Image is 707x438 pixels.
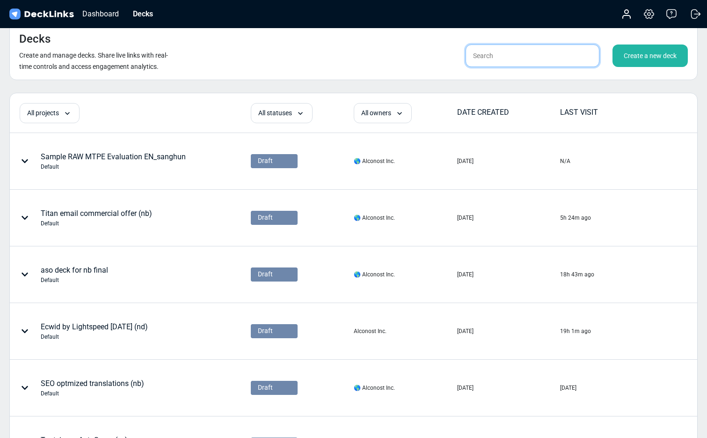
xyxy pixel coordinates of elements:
[41,321,148,341] div: Ecwid by Lightspeed [DATE] (nd)
[354,214,395,222] div: 🌎 Alconost Inc.
[41,208,152,228] div: Titan email commercial offer (nb)
[457,107,559,118] div: DATE CREATED
[457,327,474,335] div: [DATE]
[457,157,474,165] div: [DATE]
[41,219,152,228] div: Default
[251,103,313,123] div: All statuses
[457,270,474,279] div: [DATE]
[258,326,273,336] span: Draft
[258,269,273,279] span: Draft
[560,157,570,165] div: N/A
[20,103,80,123] div: All projects
[612,45,688,67] div: Create a new deck
[258,383,273,393] span: Draft
[41,378,144,398] div: SEO optmized translations (nb)
[457,214,474,222] div: [DATE]
[128,8,158,20] div: Decks
[19,32,51,46] h4: Decks
[560,214,591,222] div: 5h 24m ago
[41,276,108,284] div: Default
[41,151,186,171] div: Sample RAW MTPE Evaluation EN_sanghun
[78,8,124,20] div: Dashboard
[41,333,148,341] div: Default
[19,52,168,70] small: Create and manage decks. Share live links with real-time controls and access engagement analytics.
[457,384,474,392] div: [DATE]
[354,270,395,279] div: 🌎 Alconost Inc.
[7,7,75,21] img: DeckLinks
[41,389,144,398] div: Default
[258,156,273,166] span: Draft
[560,107,662,118] div: LAST VISIT
[560,270,594,279] div: 18h 43m ago
[560,384,576,392] div: [DATE]
[354,103,412,123] div: All owners
[258,213,273,223] span: Draft
[41,265,108,284] div: aso deck for nb final
[354,327,386,335] div: Alconost Inc.
[41,163,186,171] div: Default
[560,327,591,335] div: 19h 1m ago
[354,157,395,165] div: 🌎 Alconost Inc.
[354,384,395,392] div: 🌎 Alconost Inc.
[466,45,599,67] input: Search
